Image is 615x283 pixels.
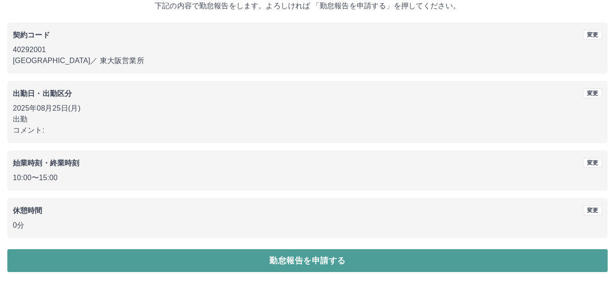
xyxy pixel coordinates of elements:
[13,55,602,66] p: [GEOGRAPHIC_DATA] ／ 東大阪営業所
[13,44,602,55] p: 40292001
[13,103,602,114] p: 2025年08月25日(月)
[13,114,602,125] p: 出勤
[13,90,72,97] b: 出勤日・出勤区分
[583,158,602,168] button: 変更
[7,0,608,11] p: 下記の内容で勤怠報告をします。よろしければ 「勤怠報告を申請する」を押してください。
[13,159,79,167] b: 始業時刻・終業時刻
[583,205,602,215] button: 変更
[583,30,602,40] button: 変更
[13,31,50,39] b: 契約コード
[583,88,602,98] button: 変更
[13,220,602,231] p: 0分
[13,207,43,214] b: 休憩時間
[13,172,602,183] p: 10:00 〜 15:00
[7,249,608,272] button: 勤怠報告を申請する
[13,125,602,136] p: コメント:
